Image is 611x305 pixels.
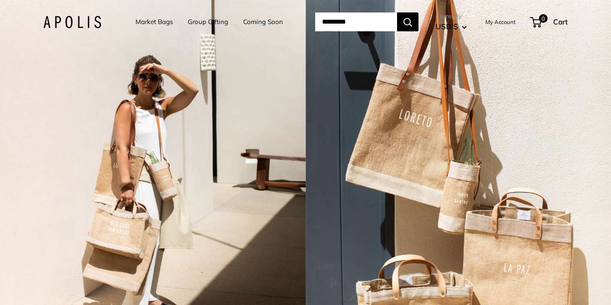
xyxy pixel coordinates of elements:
a: 0 Cart [531,15,568,29]
input: Search... [315,12,397,31]
a: My Account [485,17,516,27]
button: USD $ [436,20,467,33]
img: Apolis [43,16,101,28]
span: Currency [436,10,467,22]
a: Coming Soon [243,16,283,28]
a: Market Bags [135,16,173,28]
a: Group Gifting [188,16,228,28]
span: Cart [553,17,568,26]
span: 0 [539,14,548,23]
span: USD $ [436,22,458,31]
button: Search [397,12,418,31]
